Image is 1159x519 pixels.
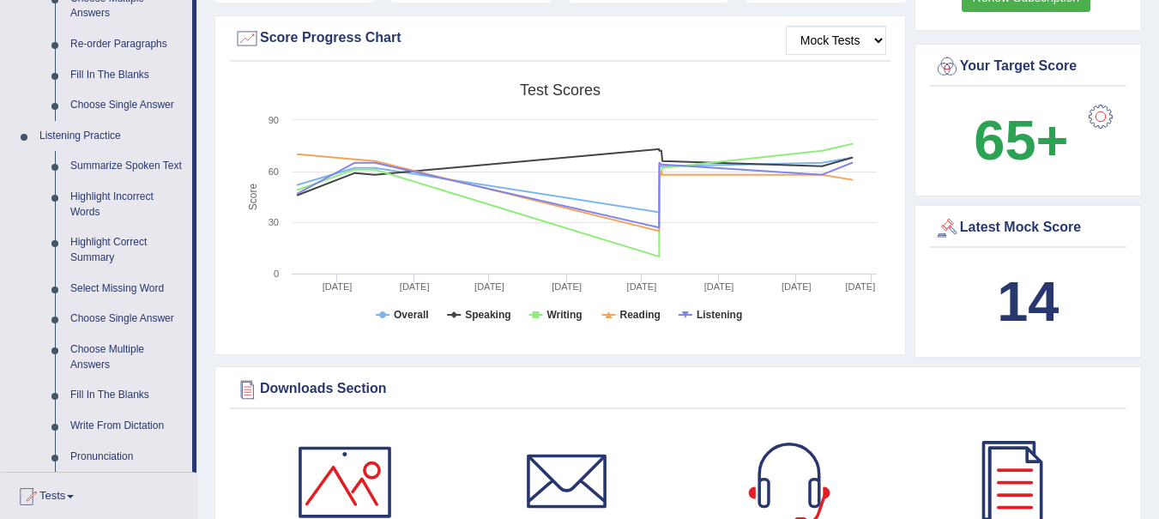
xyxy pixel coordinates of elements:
div: Latest Mock Score [934,215,1122,241]
a: Highlight Incorrect Words [63,182,192,227]
tspan: Reading [620,309,661,321]
a: Highlight Correct Summary [63,227,192,273]
a: Choose Single Answer [63,304,192,335]
a: Write From Dictation [63,411,192,442]
tspan: [DATE] [552,281,582,292]
a: Select Missing Word [63,274,192,305]
tspan: Test scores [520,81,601,99]
tspan: [DATE] [704,281,734,292]
tspan: Overall [394,309,429,321]
tspan: Score [247,184,259,211]
div: Downloads Section [234,377,1122,402]
tspan: [DATE] [474,281,504,292]
b: 65+ [974,109,1068,172]
tspan: [DATE] [323,281,353,292]
tspan: Listening [697,309,742,321]
div: Score Progress Chart [234,26,886,51]
tspan: Speaking [465,309,510,321]
tspan: [DATE] [400,281,430,292]
text: 30 [269,217,279,227]
a: Re-order Paragraphs [63,29,192,60]
a: Pronunciation [63,442,192,473]
text: 0 [274,269,279,279]
a: Choose Multiple Answers [63,335,192,380]
div: Your Target Score [934,54,1122,80]
b: 14 [997,270,1059,333]
a: Fill In The Blanks [63,380,192,411]
a: Tests [1,473,196,516]
a: Choose Single Answer [63,90,192,121]
tspan: [DATE] [782,281,812,292]
text: 90 [269,115,279,125]
a: Listening Practice [32,121,192,152]
text: 60 [269,166,279,177]
a: Fill In The Blanks [63,60,192,91]
tspan: [DATE] [627,281,657,292]
tspan: Writing [546,309,582,321]
tspan: [DATE] [846,281,876,292]
a: Summarize Spoken Text [63,151,192,182]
